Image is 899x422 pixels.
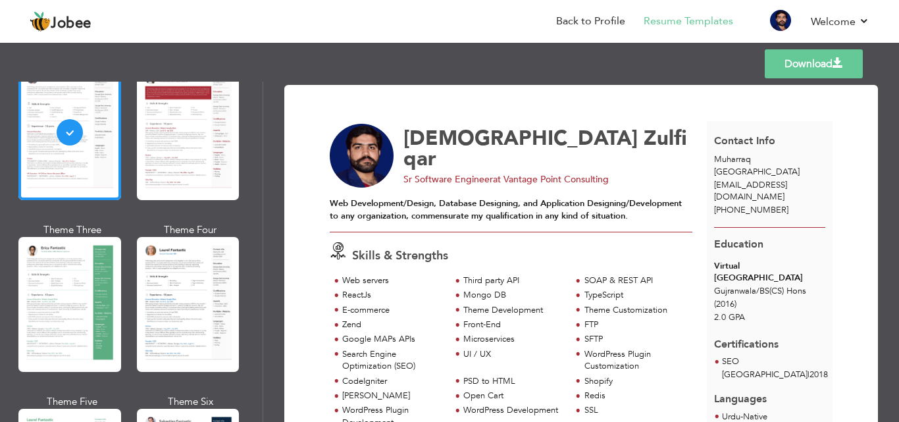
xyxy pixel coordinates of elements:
[714,134,775,148] span: Contact Info
[21,223,124,237] div: Theme Three
[722,369,828,382] p: [GEOGRAPHIC_DATA] 2018
[342,333,443,346] div: Google MAPs APIs
[463,404,564,417] div: WordPress Development
[811,14,869,30] a: Welcome
[584,404,685,417] div: SSL
[463,275,564,287] div: Third party API
[330,124,394,188] img: No image
[342,390,443,402] div: [PERSON_NAME]
[463,390,564,402] div: Open Cart
[30,11,91,32] a: Jobee
[140,223,242,237] div: Theme Four
[584,275,685,287] div: SOAP & REST API
[584,304,685,317] div: Theme Customization
[808,369,809,381] span: |
[722,356,739,367] span: SEO
[556,14,625,29] a: Back to Profile
[330,198,682,222] strong: Web Development/Design, Database Designing, and Application Designing/Development to any organiza...
[342,275,443,287] div: Web servers
[30,11,51,32] img: jobee.io
[51,16,91,31] span: Jobee
[463,348,564,361] div: UI / UX
[714,327,779,352] span: Certifications
[714,204,788,216] span: [PHONE_NUMBER]
[403,124,687,172] span: Zulfiqar
[342,348,443,373] div: Search Engine Optimization (SEO)
[403,173,493,186] span: Sr Software Engineer
[714,285,806,297] span: Gujranwala BS(CS) Hons
[140,395,242,409] div: Theme Six
[584,348,685,373] div: WordPress Plugin Customization
[584,333,685,346] div: SFTP
[770,10,791,31] img: Profile Img
[403,124,638,152] span: [DEMOGRAPHIC_DATA]
[352,248,448,264] span: Skills & Strengths
[463,289,564,302] div: Mongo DB
[714,166,800,178] span: [GEOGRAPHIC_DATA]
[342,289,443,302] div: ReactJs
[463,319,564,331] div: Front-End
[584,289,685,302] div: TypeScript
[584,390,685,402] div: Redis
[714,260,825,284] div: Virtual [GEOGRAPHIC_DATA]
[584,319,685,331] div: FTP
[493,173,609,186] span: at Vantage Point Consulting
[714,298,736,310] span: (2016)
[756,285,759,297] span: /
[463,333,564,346] div: Microservices
[342,304,443,317] div: E-commerce
[21,395,124,409] div: Theme Five
[342,319,443,331] div: Zend
[463,304,564,317] div: Theme Development
[644,14,733,29] a: Resume Templates
[714,382,767,407] span: Languages
[714,237,763,251] span: Education
[584,375,685,388] div: Shopify
[714,179,787,203] span: [EMAIL_ADDRESS][DOMAIN_NAME]
[463,375,564,388] div: PSD to HTML
[714,153,751,165] span: Muharraq
[342,375,443,388] div: CodeIgniter
[765,49,863,78] a: Download
[714,311,745,323] span: 2.0 GPA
